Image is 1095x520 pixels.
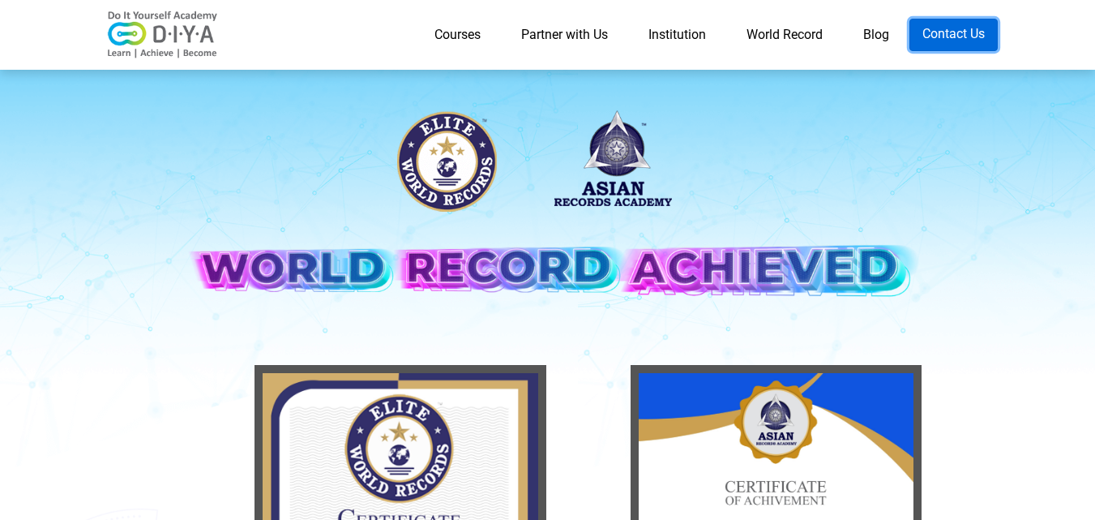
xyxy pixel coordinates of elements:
a: Contact Us [909,19,998,51]
a: Blog [843,19,909,51]
a: Institution [628,19,726,51]
a: World Record [726,19,843,51]
img: banner-desk.png [175,97,921,337]
img: logo-v2.png [98,11,228,59]
a: Partner with Us [501,19,628,51]
a: Courses [414,19,501,51]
